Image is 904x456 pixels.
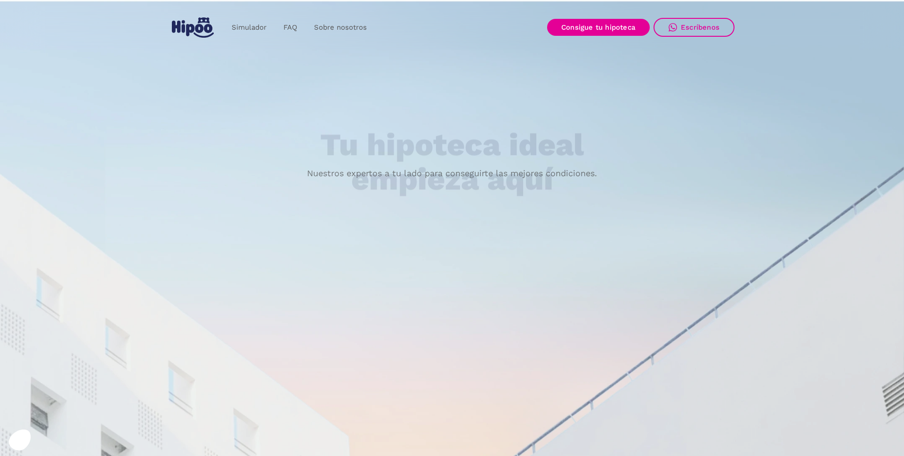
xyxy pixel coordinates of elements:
[681,23,719,32] div: Escríbenos
[274,128,630,196] h1: Tu hipoteca ideal empieza aquí
[275,18,306,37] a: FAQ
[654,18,734,37] a: Escríbenos
[547,19,650,36] a: Consigue tu hipoteca
[169,14,216,41] a: home
[306,18,375,37] a: Sobre nosotros
[223,18,275,37] a: Simulador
